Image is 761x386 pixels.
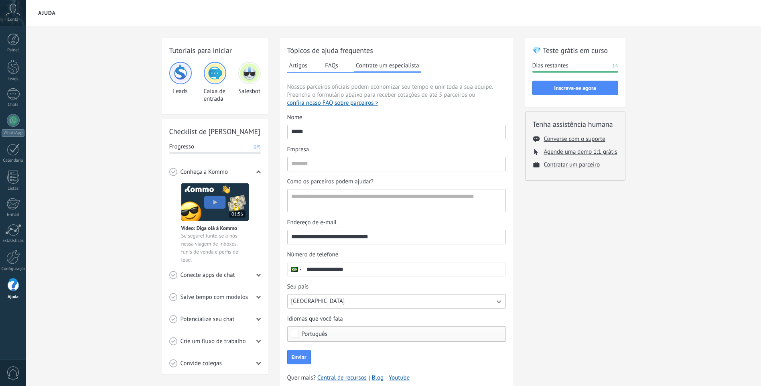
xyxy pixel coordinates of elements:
[181,183,249,221] img: Meet video
[544,135,605,143] button: Converse com o suporte
[287,283,309,291] span: Seu país
[287,146,309,154] span: Empresa
[181,315,235,323] span: Potencialize seu chat
[287,59,310,71] button: Artigos
[554,85,596,91] span: Inscreva-se agora
[204,62,226,103] div: Caixa de entrada
[2,129,24,137] div: WhatsApp
[287,251,339,259] span: Número de telefone
[292,354,306,360] span: Enviar
[181,293,248,301] span: Salve tempo com modelos
[544,161,600,169] button: Contratar um parceiro
[612,62,618,70] span: 14
[2,295,25,300] div: Ajuda
[287,45,506,55] h2: Tópicos de ajuda frequentes
[181,225,237,232] span: Vídeo: Diga olá à Kommo
[288,230,505,243] input: Endereço de e-mail
[169,62,192,103] div: Leads
[532,81,618,95] button: Inscreva-se agora
[287,178,374,186] span: Como os parceiros podem ajudar?
[287,114,302,122] span: Nome
[287,99,379,107] button: confira nosso FAQ sobre parceiros >
[532,62,568,70] span: Dias restantes
[2,102,25,108] div: Chats
[2,238,25,244] div: Estatísticas
[544,148,617,156] button: Agende uma demo 1:1 grátis
[317,374,367,382] a: Central de recursos
[323,59,340,71] button: FAQs
[238,62,261,103] div: Salesbot
[2,158,25,163] div: Calendário
[287,350,311,364] button: Enviar
[287,374,410,382] span: Quer mais?
[288,262,303,276] div: Brazil: + 55
[372,374,384,382] a: Blog
[287,315,343,323] span: Idiomas que você fala
[181,360,222,368] span: Convide colegas
[169,143,194,151] span: Progresso
[389,374,410,382] a: Youtube
[354,59,421,73] button: Contrate um especialista
[287,83,506,107] span: Nossos parceiros oficiais podem economizar seu tempo e unir toda a sua equipe. Preencha o formulá...
[169,126,261,136] h2: Checklist de [PERSON_NAME]
[291,297,345,305] span: [GEOGRAPHIC_DATA]
[303,262,505,276] input: Número de telefone
[2,77,25,82] div: Leads
[533,119,618,129] h2: Tenha assistência humana
[2,48,25,53] div: Painel
[288,157,505,170] input: Empresa
[181,271,235,279] span: Conecte apps de chat
[169,45,261,55] h2: Tutoriais para iniciar
[2,212,25,217] div: E-mail
[532,45,618,55] h2: 💎 Teste grátis em curso
[287,219,337,227] span: Endereço de e-mail
[254,143,260,151] span: 0%
[288,189,504,212] textarea: Como os parceiros podem ajudar?
[288,125,505,138] input: Nome
[302,331,328,337] span: Português
[181,232,249,264] span: Se segure! Junte-se à nós nessa viagem de inboxes, funis de venda e perfis de lead.
[181,168,228,176] span: Conheça a Kommo
[2,186,25,191] div: Listas
[2,266,25,272] div: Configurações
[8,17,18,22] span: Conta
[181,337,246,345] span: Crie um fluxo de trabalho
[287,294,506,309] button: Seu país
